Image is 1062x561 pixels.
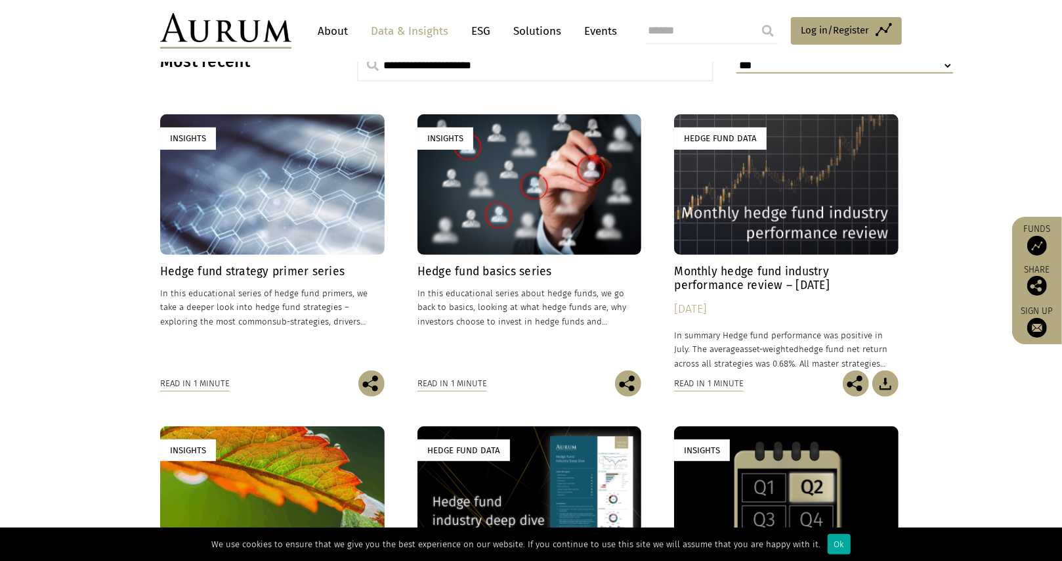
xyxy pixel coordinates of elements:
a: Data & Insights [364,19,455,43]
p: In this educational series about hedge funds, we go back to basics, looking at what hedge funds a... [417,286,642,328]
a: Events [578,19,617,43]
a: About [311,19,354,43]
div: Insights [417,127,473,149]
div: Read in 1 minute [417,376,487,391]
img: Sign up to our newsletter [1027,318,1047,338]
div: Share [1019,265,1055,296]
img: Access Funds [1027,236,1047,256]
div: Ok [828,534,851,554]
a: Sign up [1019,305,1055,338]
a: Insights Hedge fund strategy primer series In this educational series of hedge fund primers, we t... [160,114,385,370]
span: Log in/Register [801,22,869,38]
span: asset-weighted [740,344,799,354]
img: Share this post [358,370,385,397]
img: search.svg [367,59,379,71]
a: Hedge Fund Data Monthly hedge fund industry performance review – [DATE] [DATE] In summary Hedge f... [674,114,899,370]
a: Funds [1019,223,1055,256]
div: Hedge Fund Data [674,127,767,149]
p: In this educational series of hedge fund primers, we take a deeper look into hedge fund strategie... [160,286,385,328]
div: Hedge Fund Data [417,439,510,461]
h4: Monthly hedge fund industry performance review – [DATE] [674,265,899,292]
img: Download Article [872,370,899,397]
h4: Hedge fund strategy primer series [160,265,385,279]
h4: Hedge fund basics series [417,265,642,279]
img: Share this post [843,370,869,397]
a: Log in/Register [791,17,902,45]
input: Submit [755,18,781,44]
p: In summary Hedge fund performance was positive in July. The average hedge fund net return across ... [674,328,899,370]
img: Aurum [160,13,291,49]
div: Read in 1 minute [160,376,230,391]
span: sub-strategies [272,317,329,326]
a: Insights Hedge fund basics series In this educational series about hedge funds, we go back to bas... [417,114,642,370]
div: Insights [160,439,216,461]
img: Share this post [1027,276,1047,296]
div: Read in 1 minute [674,376,744,391]
img: Share this post [615,370,641,397]
div: Insights [674,439,730,461]
a: Solutions [507,19,568,43]
div: [DATE] [674,300,899,319]
div: Insights [160,127,216,149]
a: ESG [465,19,497,43]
